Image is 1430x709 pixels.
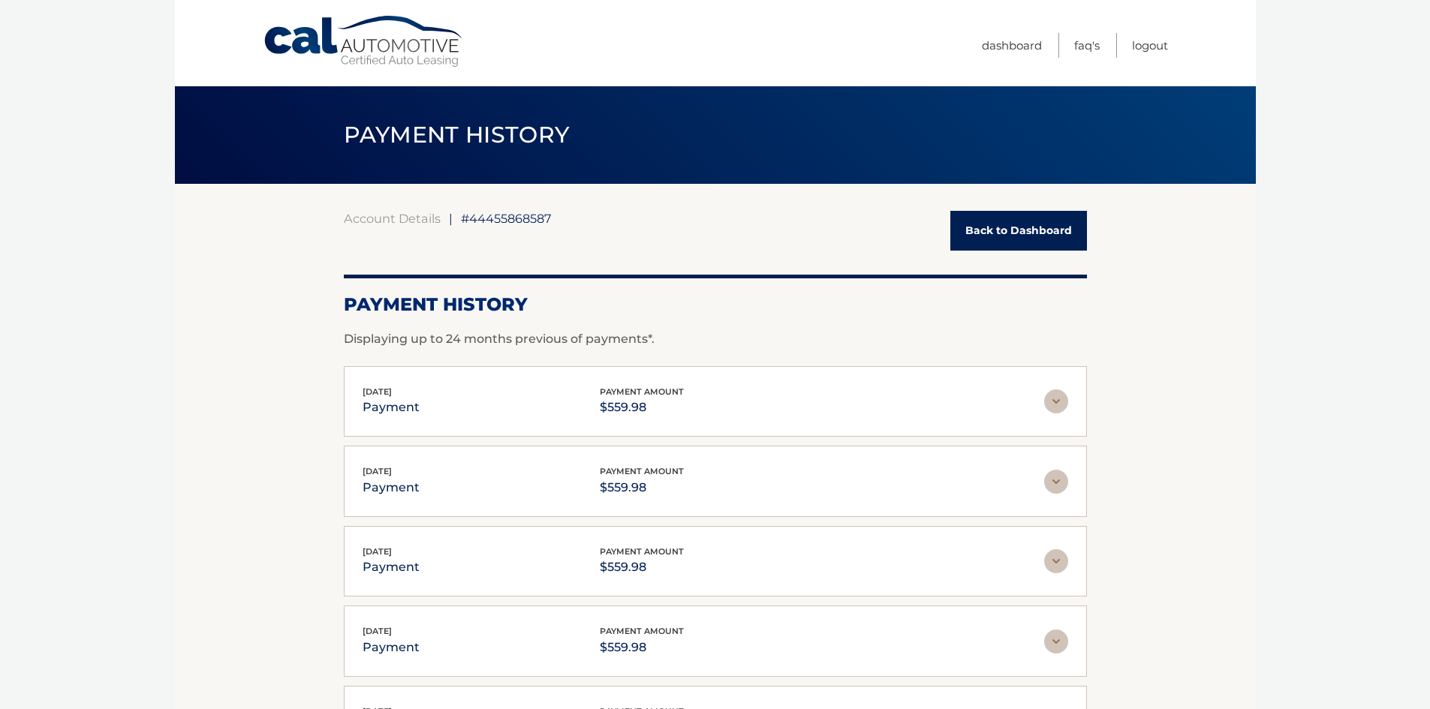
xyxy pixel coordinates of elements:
p: payment [363,637,420,658]
span: #44455868587 [461,211,552,226]
p: $559.98 [600,557,684,578]
p: Displaying up to 24 months previous of payments*. [344,330,1087,348]
p: payment [363,557,420,578]
p: $559.98 [600,397,684,418]
p: $559.98 [600,637,684,658]
span: payment amount [600,386,684,397]
span: payment amount [600,546,684,557]
a: Back to Dashboard [950,211,1087,251]
span: [DATE] [363,386,392,397]
a: Cal Automotive [263,15,465,68]
img: accordion-rest.svg [1044,629,1068,653]
a: Logout [1132,33,1168,58]
img: accordion-rest.svg [1044,389,1068,413]
img: accordion-rest.svg [1044,549,1068,573]
p: payment [363,477,420,498]
p: $559.98 [600,477,684,498]
span: [DATE] [363,466,392,476]
span: [DATE] [363,546,392,557]
span: [DATE] [363,626,392,636]
a: Account Details [344,211,441,226]
img: accordion-rest.svg [1044,470,1068,494]
a: Dashboard [982,33,1042,58]
span: payment amount [600,626,684,636]
p: payment [363,397,420,418]
span: | [449,211,453,226]
span: payment amount [600,466,684,476]
a: FAQ's [1074,33,1100,58]
span: PAYMENT HISTORY [344,121,570,149]
h2: Payment History [344,293,1087,316]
